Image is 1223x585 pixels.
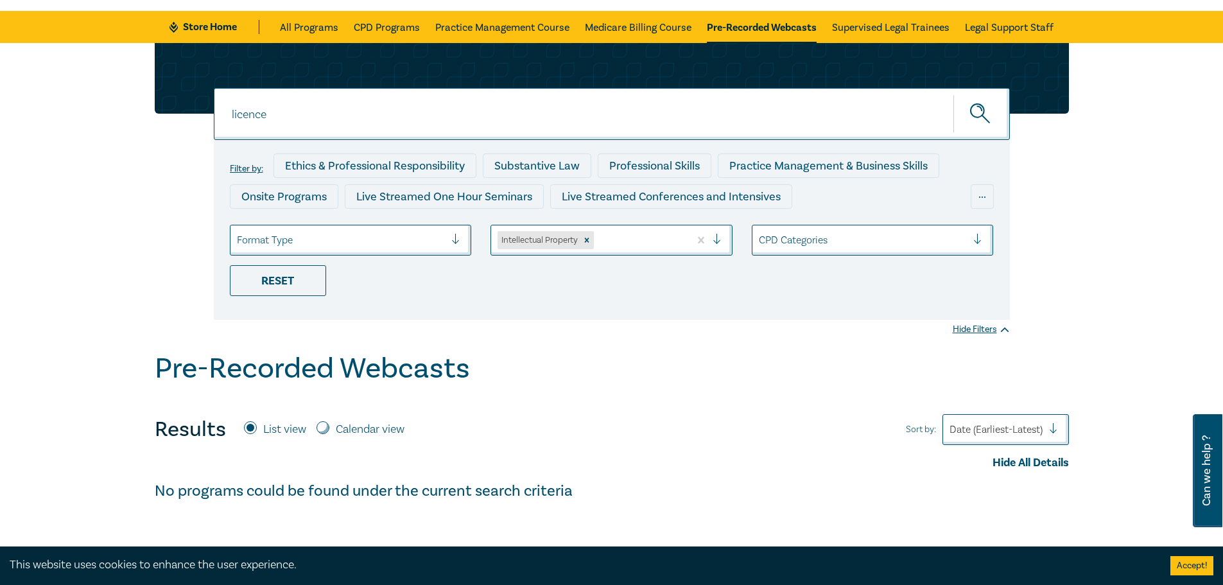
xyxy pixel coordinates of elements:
a: Medicare Billing Course [585,11,691,43]
div: ... [971,184,994,209]
input: Search for a program title, program description or presenter name [214,88,1010,140]
div: Professional Skills [598,153,711,178]
a: Legal Support Staff [965,11,1054,43]
div: Pre-Recorded Webcasts [440,215,587,240]
div: Live Streamed One Hour Seminars [345,184,544,209]
a: CPD Programs [354,11,420,43]
div: Reset [230,265,326,296]
label: Calendar view [336,421,404,438]
div: Substantive Law [483,153,591,178]
input: select [596,233,599,247]
button: Accept cookies [1170,556,1213,575]
div: 10 CPD Point Packages [594,215,734,240]
div: Hide All Details [155,455,1069,471]
div: Live Streamed Practical Workshops [230,215,433,240]
div: Live Streamed Conferences and Intensives [550,184,792,209]
label: List view [263,421,306,438]
input: select [759,233,761,247]
a: All Programs [280,11,338,43]
span: Sort by: [906,423,936,437]
a: Store Home [169,20,259,34]
h4: Results [155,417,226,442]
div: Ethics & Professional Responsibility [273,153,476,178]
span: Can we help ? [1201,422,1213,520]
input: select [237,233,239,247]
div: This website uses cookies to enhance the user experience. [10,557,1151,573]
div: Hide Filters [953,323,1010,336]
div: National Programs [741,215,859,240]
input: Sort by [950,423,952,437]
a: Practice Management Course [435,11,569,43]
label: Filter by: [230,164,263,174]
a: Supervised Legal Trainees [832,11,950,43]
div: Practice Management & Business Skills [718,153,939,178]
div: Remove Intellectual Property [580,231,594,249]
h1: Pre-Recorded Webcasts [155,352,470,385]
a: Pre-Recorded Webcasts [707,11,817,43]
div: Onsite Programs [230,184,338,209]
div: Intellectual Property [498,231,580,249]
h4: No programs could be found under the current search criteria [155,481,1069,502]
